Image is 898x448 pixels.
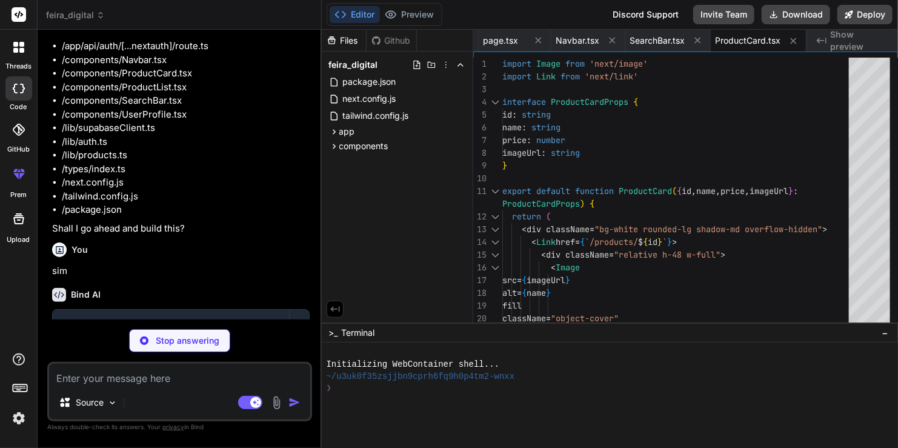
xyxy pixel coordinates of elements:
[536,186,570,196] span: default
[62,135,310,149] li: /lib/auth.ts
[619,186,672,196] span: ProductCard
[551,96,628,107] span: ProductCardProps
[322,35,366,47] div: Files
[793,186,798,196] span: :
[546,249,609,260] span: div className
[677,186,682,196] span: {
[662,236,667,247] span: `
[643,236,648,247] span: {
[473,109,487,121] div: 5
[546,313,551,324] span: =
[76,396,104,409] p: Source
[522,109,551,120] span: string
[484,35,519,47] span: page.tsx
[65,318,277,330] div: Feira Digital
[473,261,487,274] div: 16
[339,140,388,152] span: components
[473,312,487,325] div: 20
[327,359,500,370] span: Initializing WebContainer shell...
[473,147,487,159] div: 8
[879,323,891,343] button: −
[527,275,565,286] span: imageUrl
[522,275,527,286] span: {
[541,249,546,260] span: <
[531,236,536,247] span: <
[522,122,527,133] span: :
[502,122,522,133] span: name
[473,83,487,96] div: 3
[512,211,541,222] span: return
[52,222,310,236] p: Shall I go ahead and build this?
[10,190,27,200] label: prem
[560,71,580,82] span: from
[512,109,517,120] span: :
[502,58,531,69] span: import
[162,423,184,430] span: privacy
[609,249,614,260] span: =
[657,236,662,247] span: }
[62,108,310,122] li: /components/UserProfile.tsx
[330,6,380,23] button: Editor
[672,236,677,247] span: >
[522,287,527,298] span: {
[551,147,580,158] span: string
[696,186,716,196] span: name
[837,5,893,24] button: Deploy
[342,75,397,89] span: package.json
[52,264,310,278] p: sim
[536,135,565,145] span: number
[8,408,29,429] img: settings
[630,35,685,47] span: SearchBar.tsx
[72,244,88,256] h6: You
[502,287,517,298] span: alt
[7,144,30,155] label: GitHub
[638,236,643,247] span: $
[473,159,487,172] div: 9
[488,185,504,198] div: Click to collapse the range.
[691,186,696,196] span: ,
[551,313,619,324] span: "object-cover"
[502,275,517,286] span: src
[488,210,504,223] div: Click to collapse the range.
[62,121,310,135] li: /lib/supabaseClient.ts
[541,147,546,158] span: :
[551,262,556,273] span: <
[62,190,310,204] li: /tailwind.config.js
[327,371,515,383] span: ~/u3uk0f35zsjjbn9cprh6fq9h0p4tm2-wnxx
[594,224,822,235] span: "bg-white rounded-lg shadow-md overflow-hidden"
[342,109,410,123] span: tailwind.config.js
[329,59,378,71] span: feira_digital
[62,81,310,95] li: /components/ProductList.tsx
[62,203,310,217] li: /package.json
[62,53,310,67] li: /components/Navbar.tsx
[750,186,788,196] span: imageUrl
[46,9,105,21] span: feira_digital
[716,35,781,47] span: ProductCard.tsx
[536,71,556,82] span: Link
[590,58,648,69] span: 'next/image'
[473,299,487,312] div: 19
[585,71,638,82] span: 'next/link'
[488,261,504,274] div: Click to collapse the range.
[605,5,686,24] div: Discord Support
[565,275,570,286] span: }
[667,236,672,247] span: }
[536,58,560,69] span: Image
[672,186,677,196] span: (
[342,92,397,106] span: next.config.js
[62,149,310,162] li: /lib/products.ts
[517,275,522,286] span: =
[488,96,504,109] div: Click to collapse the range.
[71,289,101,301] h6: Bind AI
[367,35,416,47] div: Github
[329,327,338,339] span: >_
[7,235,30,245] label: Upload
[693,5,754,24] button: Invite Team
[62,67,310,81] li: /components/ProductCard.tsx
[339,125,355,138] span: app
[546,287,551,298] span: }
[473,287,487,299] div: 18
[762,5,830,24] button: Download
[614,249,720,260] span: "relative h-48 w-full"
[745,186,750,196] span: ,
